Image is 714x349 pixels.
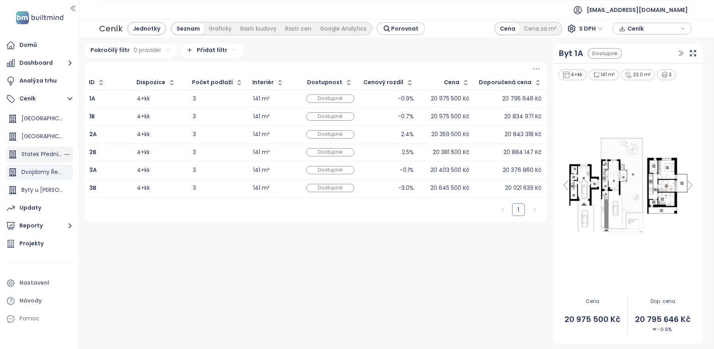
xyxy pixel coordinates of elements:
div: Pokročilý filtr [84,43,177,58]
a: 2A [89,132,97,137]
div: 3 [193,168,243,173]
div: button [617,23,687,35]
div: [GEOGRAPHIC_DATA] [6,129,73,145]
div: Pomoc [4,311,75,327]
div: Dostupné [306,112,354,121]
b: 3B [89,184,96,192]
div: 20 645 500 Kč [430,185,469,191]
span: [EMAIL_ADDRESS][DOMAIN_NAME] [587,0,688,19]
b: 1A [89,94,95,102]
div: Google Analytics [316,23,371,34]
button: Dashboard [4,55,75,71]
span: left [500,207,505,212]
a: Projekty [4,236,75,252]
span: 20 795 646 Kč [628,313,698,326]
div: 4+kk [137,185,150,191]
a: Byt 1A [559,47,583,60]
div: 4+kk [137,168,150,173]
span: 20 975 500 Kč [558,313,628,326]
div: Graficky [204,23,236,34]
span: right [532,207,537,212]
div: Jednotky [129,23,165,34]
button: Ceník [4,91,75,107]
a: Návody [4,293,75,309]
div: 4+kk [137,96,150,101]
div: -0.9% [398,96,414,101]
div: Dispozice [136,80,165,85]
div: Updaty [19,203,41,213]
div: Cenový rozdíl [363,80,403,85]
img: Floor plan [558,135,698,236]
div: Přidat filtr [180,43,243,58]
div: Dostupné [588,48,622,59]
div: Dostupnost [307,80,342,85]
div: Cena [444,80,459,85]
div: Dostupné [306,148,354,156]
div: Dvojdomy Řeporyje [6,164,73,180]
div: 20 376 860 Kč [503,168,541,173]
div: 3 [193,150,243,155]
div: Statek Přední Kopanina [6,147,73,162]
div: 20 975 500 Kč [431,114,469,119]
div: Domů [19,40,37,50]
button: Reporty [4,218,75,234]
div: [GEOGRAPHIC_DATA] [6,111,73,127]
a: Updaty [4,200,75,216]
li: Předchozí strana [496,203,509,216]
div: 3 [657,69,676,80]
span: Cena [558,298,628,305]
div: 20 795 646 Kč [502,96,541,101]
div: 3 [193,114,243,119]
div: Analýza trhu [19,76,57,86]
img: logo [13,10,66,26]
button: Porovnat [377,22,425,35]
a: Nastavení [4,275,75,291]
div: 141 m² [253,132,270,137]
button: left [496,203,509,216]
div: Dvojdomy Řeporyje [21,167,63,177]
a: 1B [89,114,95,119]
b: 2A [89,130,97,138]
button: right [528,203,541,216]
li: 1 [512,203,525,216]
div: Dostupné [306,184,354,192]
div: Interiér [252,80,274,85]
div: 2.4% [401,132,414,137]
div: Návody [19,296,42,306]
img: Decrease [652,327,657,332]
div: 20 359 500 Kč [431,132,469,137]
div: Seznam [172,23,204,34]
div: 4+kk [137,114,150,119]
div: Dostupné [306,94,354,103]
div: 141 m² [589,69,619,80]
a: Analýza trhu [4,73,75,89]
div: Cena za m² [520,23,561,34]
span: 0 pravidel [134,46,161,54]
div: 141 m² [253,150,270,155]
div: 141 m² [253,185,270,191]
span: Dop. cena [628,298,698,305]
div: Byty u [PERSON_NAME] [GEOGRAPHIC_DATA] [21,185,63,195]
div: Ceník [99,21,123,36]
div: 141 m² [253,168,270,173]
div: [GEOGRAPHIC_DATA] [21,114,63,123]
div: 141 m² [253,96,270,101]
a: 3A [89,168,97,173]
div: 141 m² [253,114,270,119]
div: 4+kk [559,69,587,80]
a: 1A [89,96,95,101]
div: -0.1% [400,168,414,173]
span: S DPH [579,23,603,35]
div: 20 834 971 Kč [504,114,541,119]
a: 2B [89,150,96,155]
div: [GEOGRAPHIC_DATA] [21,131,63,141]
